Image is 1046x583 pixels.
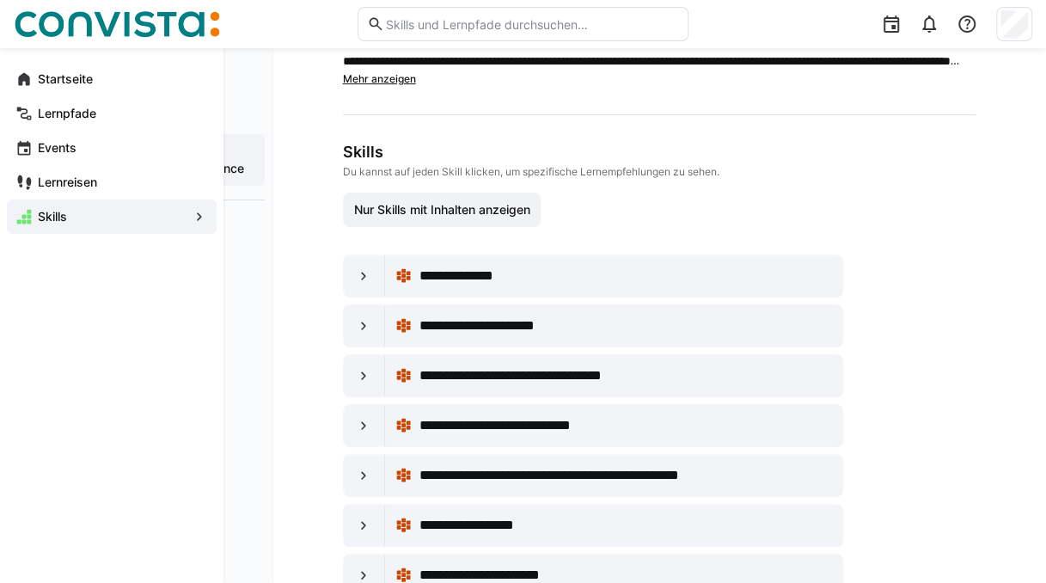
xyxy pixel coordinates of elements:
span: Mehr anzeigen [343,72,416,85]
p: Du kannst auf jeden Skill klicken, um spezifische Lernempfehlungen zu sehen. [343,165,945,179]
span: Nur Skills mit Inhalten anzeigen [351,201,532,218]
button: Nur Skills mit Inhalten anzeigen [343,193,541,227]
h3: Skills [343,143,945,162]
input: Skills und Lernpfade durchsuchen… [384,16,680,32]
